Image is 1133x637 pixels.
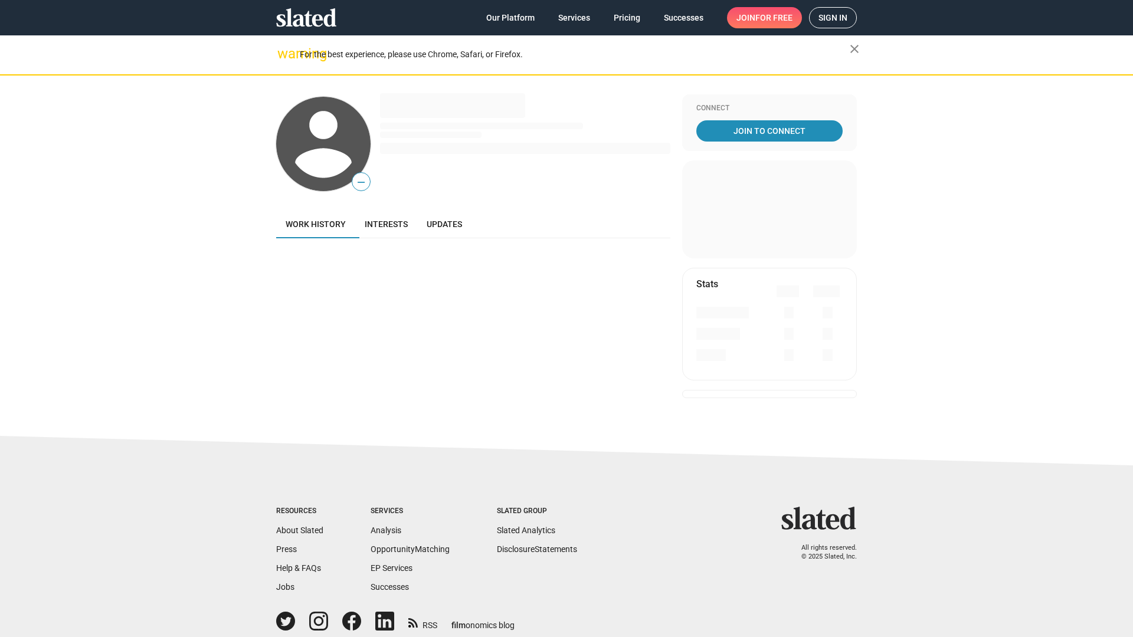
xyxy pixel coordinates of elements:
span: Join [736,7,793,28]
a: Help & FAQs [276,563,321,573]
span: for free [755,7,793,28]
div: For the best experience, please use Chrome, Safari, or Firefox. [300,47,850,63]
a: OpportunityMatching [371,544,450,554]
a: EP Services [371,563,412,573]
a: Successes [654,7,713,28]
mat-card-title: Stats [696,278,718,290]
a: Press [276,544,297,554]
a: Services [549,7,600,28]
a: Jobs [276,582,294,592]
a: Pricing [604,7,650,28]
a: RSS [408,613,437,631]
div: Slated Group [497,507,577,516]
a: Analysis [371,526,401,535]
span: Interests [365,219,408,229]
span: Work history [286,219,346,229]
a: filmonomics blog [451,610,515,631]
span: Successes [664,7,703,28]
mat-icon: warning [277,47,292,61]
a: Slated Analytics [497,526,555,535]
div: Services [371,507,450,516]
p: All rights reserved. © 2025 Slated, Inc. [789,544,857,561]
span: Our Platform [486,7,535,28]
a: Joinfor free [727,7,802,28]
span: Join To Connect [699,120,840,142]
div: Resources [276,507,323,516]
a: Successes [371,582,409,592]
a: Sign in [809,7,857,28]
a: Interests [355,210,417,238]
span: Pricing [614,7,640,28]
a: Our Platform [477,7,544,28]
span: film [451,620,466,630]
a: Join To Connect [696,120,843,142]
a: DisclosureStatements [497,544,577,554]
span: Sign in [818,8,847,28]
mat-icon: close [847,42,862,56]
span: — [352,175,370,190]
span: Updates [427,219,462,229]
a: About Slated [276,526,323,535]
a: Work history [276,210,355,238]
a: Updates [417,210,471,238]
span: Services [558,7,590,28]
div: Connect [696,104,843,113]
